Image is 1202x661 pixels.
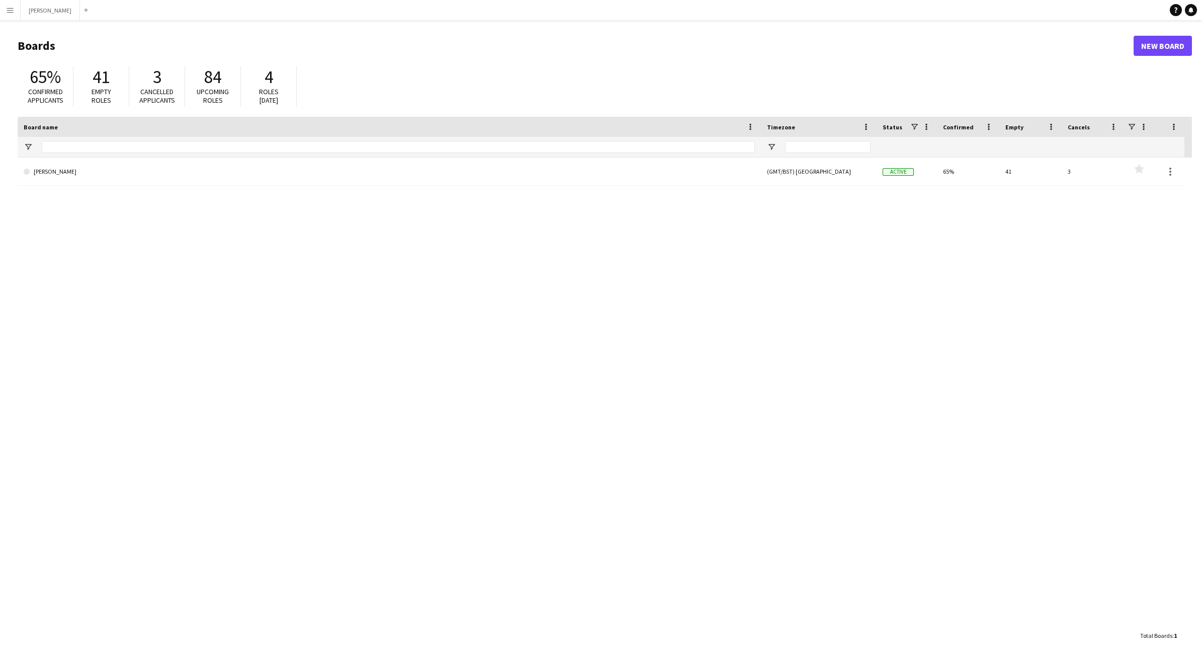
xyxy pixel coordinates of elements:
input: Board name Filter Input [42,141,755,153]
span: 3 [153,66,161,88]
span: Empty roles [92,87,111,105]
span: Confirmed [943,123,974,131]
span: Cancels [1068,123,1090,131]
div: : [1140,626,1177,645]
span: Cancelled applicants [139,87,175,105]
span: Board name [24,123,58,131]
a: New Board [1134,36,1192,56]
span: Empty [1005,123,1023,131]
span: Active [883,168,914,176]
div: 65% [937,158,999,185]
input: Timezone Filter Input [785,141,871,153]
span: 65% [30,66,61,88]
span: 84 [204,66,221,88]
span: Total Boards [1140,632,1172,639]
span: Status [883,123,902,131]
a: [PERSON_NAME] [24,158,755,186]
span: Upcoming roles [197,87,229,105]
span: Roles [DATE] [259,87,279,105]
span: Confirmed applicants [28,87,63,105]
div: 3 [1062,158,1124,185]
button: Open Filter Menu [24,142,33,152]
span: Timezone [767,123,795,131]
h1: Boards [18,38,1134,53]
span: 4 [265,66,273,88]
div: (GMT/BST) [GEOGRAPHIC_DATA] [761,158,877,185]
span: 41 [93,66,110,88]
span: 1 [1174,632,1177,639]
button: Open Filter Menu [767,142,776,152]
div: 41 [999,158,1062,185]
button: [PERSON_NAME] [21,1,80,20]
